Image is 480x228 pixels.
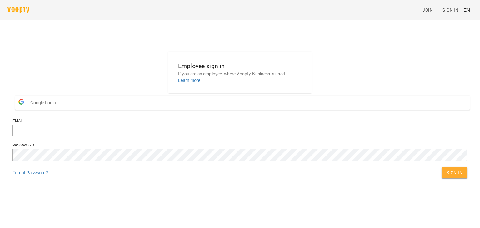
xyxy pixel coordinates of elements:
span: Sign In [447,169,462,176]
button: EN [461,4,472,16]
span: Join [422,6,433,14]
a: Forgot Password? [12,170,48,175]
img: voopty.png [7,7,29,13]
a: Sign In [440,4,461,16]
span: Google Login [30,97,59,109]
div: Email [12,118,467,124]
h6: Employee sign in [178,61,302,71]
a: Learn more [178,78,201,83]
button: Sign In [442,167,467,178]
button: Google Login [15,96,470,110]
div: Password [12,143,467,148]
span: EN [463,7,470,13]
p: If you are an employee, where Voopty-Business is used. [178,71,302,77]
span: Sign In [442,6,458,14]
a: Join [420,4,440,16]
button: Employee sign inIf you are an employee, where Voopty-Business is used.Learn more [173,56,307,88]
